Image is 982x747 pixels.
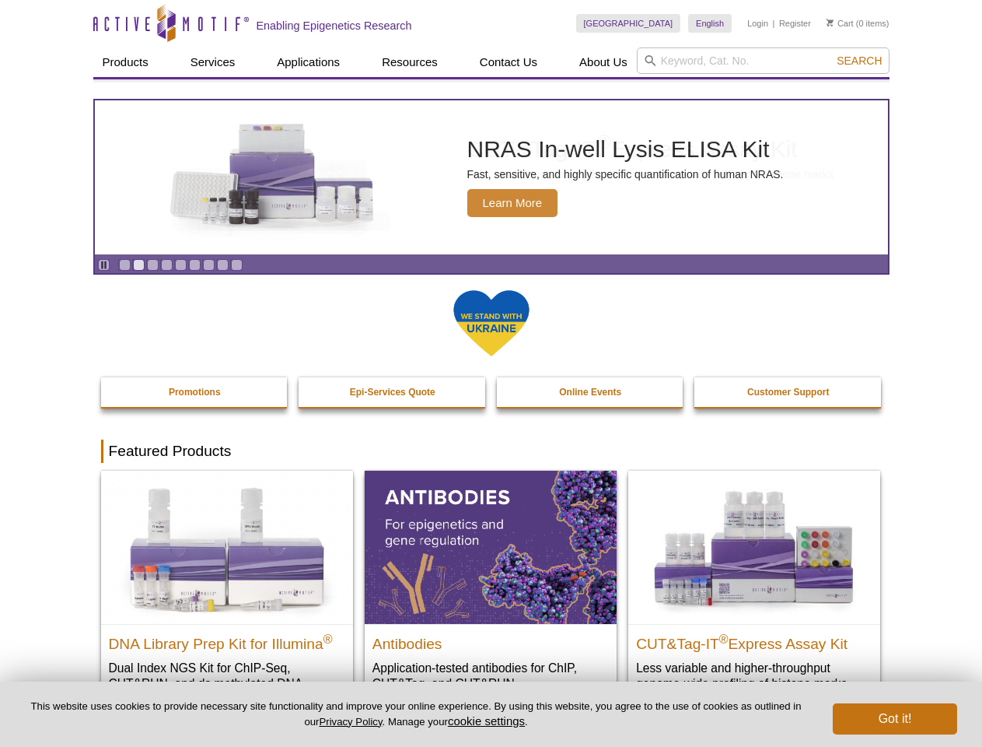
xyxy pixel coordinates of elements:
a: Go to slide 9 [231,259,243,271]
a: About Us [570,47,637,77]
a: Go to slide 6 [189,259,201,271]
p: This website uses cookies to provide necessary site functionality and improve your online experie... [25,700,807,729]
a: Go to slide 5 [175,259,187,271]
a: Contact Us [470,47,547,77]
a: Epi-Services Quote [299,377,487,407]
a: Products [93,47,158,77]
a: Go to slide 7 [203,259,215,271]
a: All Antibodies Antibodies Application-tested antibodies for ChIP, CUT&Tag, and CUT&RUN. [365,471,617,707]
input: Keyword, Cat. No. [637,47,889,74]
img: All Antibodies [365,471,617,623]
strong: Promotions [169,387,221,398]
strong: Customer Support [747,387,829,398]
img: NRAS In-well Lysis ELISA Kit [156,124,390,231]
a: Online Events [497,377,685,407]
a: Privacy Policy [319,716,382,728]
span: Search [837,54,882,67]
a: Promotions [101,377,289,407]
a: [GEOGRAPHIC_DATA] [576,14,681,33]
p: Application-tested antibodies for ChIP, CUT&Tag, and CUT&RUN. [372,660,609,692]
p: Fast, sensitive, and highly specific quantification of human NRAS. [467,167,784,181]
a: Go to slide 4 [161,259,173,271]
h2: DNA Library Prep Kit for Illumina [109,629,345,652]
span: Learn More [467,189,558,217]
a: Register [779,18,811,29]
a: English [688,14,732,33]
article: NRAS In-well Lysis ELISA Kit [95,100,888,254]
a: Go to slide 8 [217,259,229,271]
a: CUT&Tag-IT® Express Assay Kit CUT&Tag-IT®Express Assay Kit Less variable and higher-throughput ge... [628,471,880,707]
li: | [773,14,775,33]
li: (0 items) [826,14,889,33]
img: DNA Library Prep Kit for Illumina [101,471,353,623]
strong: Online Events [559,387,621,398]
img: CUT&Tag-IT® Express Assay Kit [628,471,880,623]
sup: ® [719,632,729,645]
a: Go to slide 3 [147,259,159,271]
button: Search [832,54,886,68]
h2: Enabling Epigenetics Research [257,19,412,33]
a: Go to slide 1 [119,259,131,271]
img: Your Cart [826,19,833,26]
a: Customer Support [694,377,882,407]
a: Applications [267,47,349,77]
a: Go to slide 2 [133,259,145,271]
a: Resources [372,47,447,77]
h2: Antibodies [372,629,609,652]
a: Login [747,18,768,29]
button: Got it! [833,703,957,735]
a: Toggle autoplay [98,259,110,271]
sup: ® [323,632,333,645]
a: NRAS In-well Lysis ELISA Kit NRAS In-well Lysis ELISA Kit Fast, sensitive, and highly specific qu... [95,100,888,254]
button: cookie settings [448,714,525,728]
a: Services [181,47,245,77]
strong: Epi-Services Quote [350,387,435,398]
a: Cart [826,18,854,29]
img: We Stand With Ukraine [453,289,530,358]
p: Less variable and higher-throughput genome-wide profiling of histone marks​. [636,660,872,692]
h2: Featured Products [101,440,882,463]
a: DNA Library Prep Kit for Illumina DNA Library Prep Kit for Illumina® Dual Index NGS Kit for ChIP-... [101,471,353,722]
h2: NRAS In-well Lysis ELISA Kit [467,138,784,161]
h2: CUT&Tag-IT Express Assay Kit [636,629,872,652]
p: Dual Index NGS Kit for ChIP-Seq, CUT&RUN, and ds methylated DNA assays. [109,660,345,707]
